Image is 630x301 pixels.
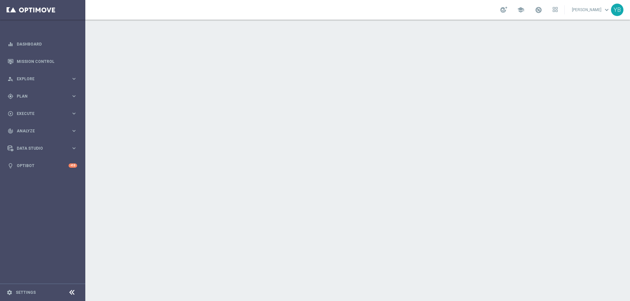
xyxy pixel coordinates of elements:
[8,111,13,117] i: play_circle_outline
[603,6,610,13] span: keyboard_arrow_down
[69,163,77,168] div: +10
[71,76,77,82] i: keyboard_arrow_right
[8,163,13,169] i: lightbulb
[571,5,611,15] a: [PERSON_NAME]keyboard_arrow_down
[8,128,13,134] i: track_changes
[7,94,77,99] button: gps_fixed Plan keyboard_arrow_right
[7,290,12,295] i: settings
[16,291,36,294] a: Settings
[8,157,77,174] div: Optibot
[7,76,77,82] button: person_search Explore keyboard_arrow_right
[17,77,71,81] span: Explore
[8,93,13,99] i: gps_fixed
[8,111,71,117] div: Execute
[7,111,77,116] button: play_circle_outline Execute keyboard_arrow_right
[17,53,77,70] a: Mission Control
[8,76,13,82] i: person_search
[17,112,71,116] span: Execute
[8,128,71,134] div: Analyze
[7,59,77,64] button: Mission Control
[8,53,77,70] div: Mission Control
[71,93,77,99] i: keyboard_arrow_right
[71,110,77,117] i: keyboard_arrow_right
[7,163,77,168] button: lightbulb Optibot +10
[7,146,77,151] button: Data Studio keyboard_arrow_right
[7,42,77,47] button: equalizer Dashboard
[8,76,71,82] div: Explore
[71,128,77,134] i: keyboard_arrow_right
[17,157,69,174] a: Optibot
[17,129,71,133] span: Analyze
[71,145,77,151] i: keyboard_arrow_right
[611,4,623,16] div: YB
[17,94,71,98] span: Plan
[8,145,71,151] div: Data Studio
[8,35,77,53] div: Dashboard
[8,93,71,99] div: Plan
[17,35,77,53] a: Dashboard
[8,41,13,47] i: equalizer
[517,6,524,13] span: school
[7,128,77,134] button: track_changes Analyze keyboard_arrow_right
[17,146,71,150] span: Data Studio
